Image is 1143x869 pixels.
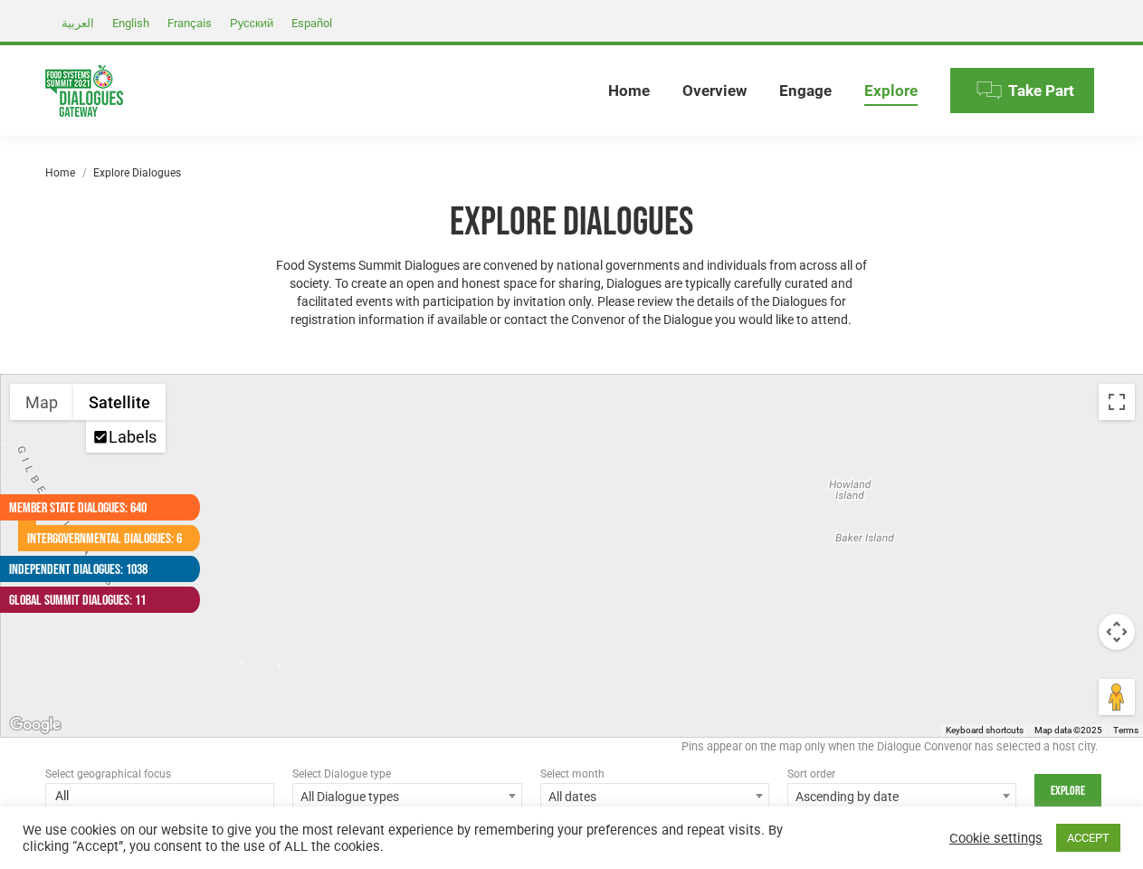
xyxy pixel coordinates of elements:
[541,784,768,809] span: All dates
[787,765,1016,783] div: Sort order
[23,822,791,855] div: We use cookies on our website to give you the most relevant experience by remembering your prefer...
[45,738,1098,765] div: Pins appear on the map only when the Dialogue Convenor has selected a host city.
[52,12,103,33] a: العربية
[292,765,521,783] div: Select Dialogue type
[10,384,73,420] button: Show street map
[788,784,1015,809] span: Ascending by date
[787,783,1016,808] span: Ascending by date
[1034,774,1101,808] input: Explore
[112,16,149,30] span: English
[86,420,166,453] ul: Show satellite imagery
[1099,679,1135,715] button: Drag Pegman onto the map to open Street View
[1008,81,1074,100] span: Take Part
[221,12,282,33] a: Русский
[1099,614,1135,650] button: Map camera controls
[93,167,181,179] span: Explore Dialogues
[540,783,769,808] span: All dates
[540,765,769,783] div: Select month
[1099,384,1135,420] button: Toggle fullscreen view
[608,81,650,100] span: Home
[45,765,274,783] div: Select geographical focus
[45,167,75,179] a: Home
[1113,725,1138,735] a: Terms
[45,65,123,117] img: Food Systems Summit Dialogues
[946,724,1024,737] button: Keyboard shortcuts
[293,784,520,809] span: All Dialogue types
[73,384,166,420] button: Show satellite imagery
[976,77,1003,104] img: Menu icon
[1034,725,1102,735] span: Map data ©2025
[5,713,65,737] a: Open this area in Google Maps (opens a new window)
[158,12,221,33] a: Français
[779,81,832,100] span: Engage
[864,81,918,100] span: Explore
[88,422,164,451] li: Labels
[18,525,182,551] a: Intergovernmental Dialogues: 6
[292,783,521,808] span: All Dialogue types
[103,12,158,33] a: English
[62,16,94,30] span: العربية
[291,16,332,30] span: Español
[682,81,747,100] span: Overview
[267,256,877,329] p: Food Systems Summit Dialogues are convened by national governments and individuals from across al...
[230,16,273,30] span: Русский
[949,830,1043,846] a: Cookie settings
[109,427,157,446] label: Labels
[267,198,877,247] h1: Explore Dialogues
[167,16,212,30] span: Français
[1056,824,1120,852] a: ACCEPT
[282,12,341,33] a: Español
[5,713,65,737] img: Google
